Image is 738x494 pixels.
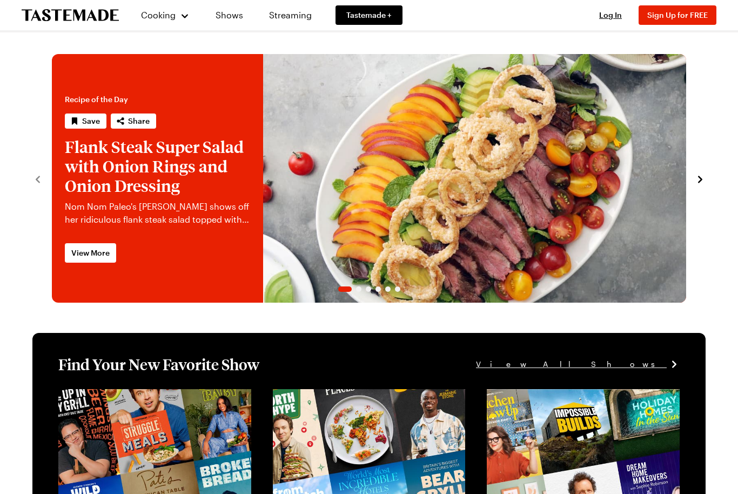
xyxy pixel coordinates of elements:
a: View full content for [object Object] [273,390,420,400]
button: Save recipe [65,114,106,129]
span: Save [82,116,100,126]
span: Go to slide 1 [338,286,352,292]
a: View All Shows [476,358,680,370]
span: Tastemade + [346,10,392,21]
span: View More [71,248,110,258]
a: View More [65,243,116,263]
button: Sign Up for FREE [639,5,716,25]
div: 1 / 6 [52,54,686,303]
span: Go to slide 6 [395,286,400,292]
span: Go to slide 4 [375,286,381,292]
button: Share [111,114,156,129]
span: Share [128,116,150,126]
span: Go to slide 5 [385,286,391,292]
button: Cooking [140,2,190,28]
span: Log In [599,10,622,19]
button: Log In [589,10,632,21]
span: Go to slide 2 [356,286,361,292]
button: navigate to previous item [32,172,43,185]
button: navigate to next item [695,172,706,185]
h1: Find Your New Favorite Show [58,355,259,374]
a: To Tastemade Home Page [22,9,119,22]
a: Tastemade + [336,5,402,25]
span: View All Shows [476,358,667,370]
span: Cooking [141,10,176,20]
span: Sign Up for FREE [647,10,708,19]
a: View full content for [object Object] [58,390,206,400]
a: View full content for [object Object] [487,390,634,400]
span: Go to slide 3 [366,286,371,292]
